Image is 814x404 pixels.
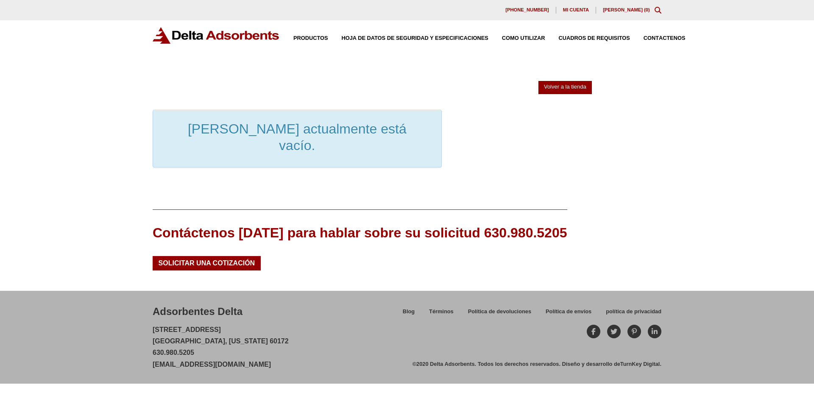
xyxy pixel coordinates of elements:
font: Cómo utilizar [502,35,545,41]
a: Blog [396,307,422,322]
font: Hoja de datos de seguridad y especificaciones [342,35,488,41]
a: TurnKey Digital [620,361,660,367]
font: Cuadros de requisitos [558,35,630,41]
font: Contáctenos [644,35,686,41]
font: [PHONE_NUMBER] [505,7,549,12]
font: Blog [403,308,415,315]
a: [EMAIL_ADDRESS][DOMAIN_NAME] [153,361,271,368]
font: ) [648,7,650,12]
a: Cuadros de requisitos [545,36,630,41]
font: Política de envíos [546,308,591,315]
div: Alternar contenido modal [655,7,661,14]
a: Política de envíos [538,307,599,322]
a: Volver a la tienda [538,81,592,94]
a: Cómo utilizar [488,36,545,41]
font: 630.980.5205 [153,349,194,356]
font: 0 [646,7,648,12]
font: . [660,361,661,367]
font: [PERSON_NAME] ( [603,7,646,12]
a: Términos [422,307,461,322]
font: Solicitar una cotización [159,259,255,267]
font: Productos [293,35,328,41]
a: Productos [280,36,328,41]
img: Adsorbentes Delta [153,27,280,44]
font: [STREET_ADDRESS] [153,326,221,333]
a: Hoja de datos de seguridad y especificaciones [328,36,488,41]
a: Contáctenos [630,36,686,41]
font: [PERSON_NAME] actualmente está vacío. [188,121,407,153]
a: Política de devoluciones [461,307,538,322]
a: [PERSON_NAME] (0) [603,7,650,12]
a: Solicitar una cotización [153,256,261,270]
a: Mi cuenta [556,7,596,14]
a: [PHONE_NUMBER] [499,7,556,14]
font: política de privacidad [606,308,661,315]
font: Volver a la tienda [544,84,586,90]
font: [GEOGRAPHIC_DATA], [US_STATE] 60172 [153,337,289,345]
font: Mi cuenta [563,7,589,12]
a: política de privacidad [599,307,661,322]
font: Contáctenos [DATE] para hablar sobre su solicitud 630.980.5205 [153,225,567,240]
font: ©2020 Delta Adsorbents. Todos los derechos reservados. Diseño y desarrollo de [413,361,620,367]
font: Términos [429,308,454,315]
font: Política de devoluciones [468,308,531,315]
font: Adsorbentes Delta [153,306,243,317]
